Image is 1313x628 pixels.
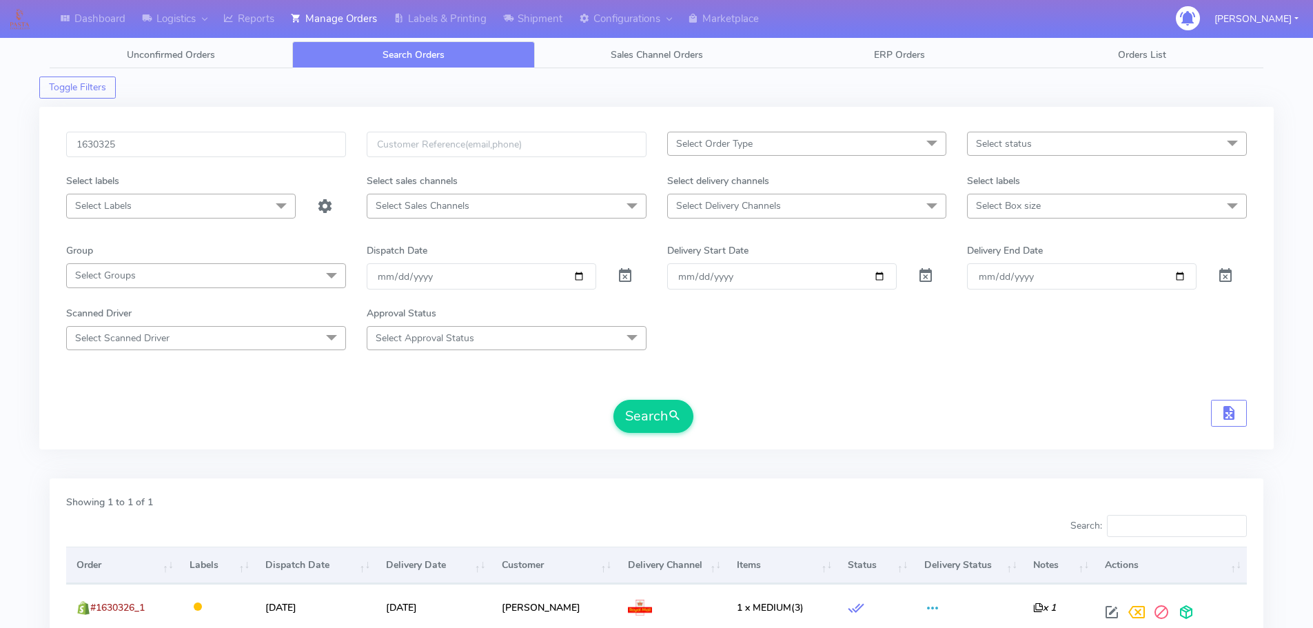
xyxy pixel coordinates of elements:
label: Delivery End Date [967,243,1043,258]
th: Status: activate to sort column ascending [837,547,913,584]
input: Order Id [66,132,346,157]
label: Dispatch Date [367,243,427,258]
label: Group [66,243,93,258]
button: Search [613,400,693,433]
span: Orders List [1118,48,1166,61]
label: Select delivery channels [667,174,769,188]
i: x 1 [1033,601,1056,614]
button: [PERSON_NAME] [1204,5,1309,33]
span: Select Delivery Channels [676,199,781,212]
span: Unconfirmed Orders [127,48,215,61]
label: Approval Status [367,306,436,321]
th: Labels: activate to sort column ascending [179,547,255,584]
th: Delivery Date: activate to sort column ascending [376,547,491,584]
span: Select Scanned Driver [75,332,170,345]
span: Select Sales Channels [376,199,469,212]
th: Dispatch Date: activate to sort column ascending [255,547,376,584]
label: Delivery Start Date [667,243,749,258]
label: Scanned Driver [66,306,132,321]
span: Search Orders [383,48,445,61]
label: Showing 1 to 1 of 1 [66,495,153,509]
span: Select Order Type [676,137,753,150]
span: #1630326_1 [90,601,145,614]
ul: Tabs [50,41,1263,68]
th: Customer: activate to sort column ascending [491,547,618,584]
th: Items: activate to sort column ascending [726,547,837,584]
span: Select Labels [75,199,132,212]
th: Delivery Status: activate to sort column ascending [914,547,1024,584]
button: Toggle Filters [39,77,116,99]
span: Select Box size [976,199,1041,212]
th: Notes: activate to sort column ascending [1023,547,1095,584]
input: Search: [1107,515,1247,537]
label: Select labels [66,174,119,188]
input: Customer Reference(email,phone) [367,132,647,157]
th: Delivery Channel: activate to sort column ascending [617,547,726,584]
span: Select status [976,137,1032,150]
label: Select sales channels [367,174,458,188]
span: Select Approval Status [376,332,474,345]
label: Select labels [967,174,1020,188]
label: Search: [1070,515,1247,537]
span: 1 x MEDIUM [737,601,791,614]
th: Order: activate to sort column ascending [66,547,179,584]
span: (3) [737,601,804,614]
img: Royal Mail [628,600,652,616]
span: Sales Channel Orders [611,48,703,61]
img: shopify.png [77,601,90,615]
th: Actions: activate to sort column ascending [1095,547,1247,584]
span: ERP Orders [874,48,925,61]
span: Select Groups [75,269,136,282]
